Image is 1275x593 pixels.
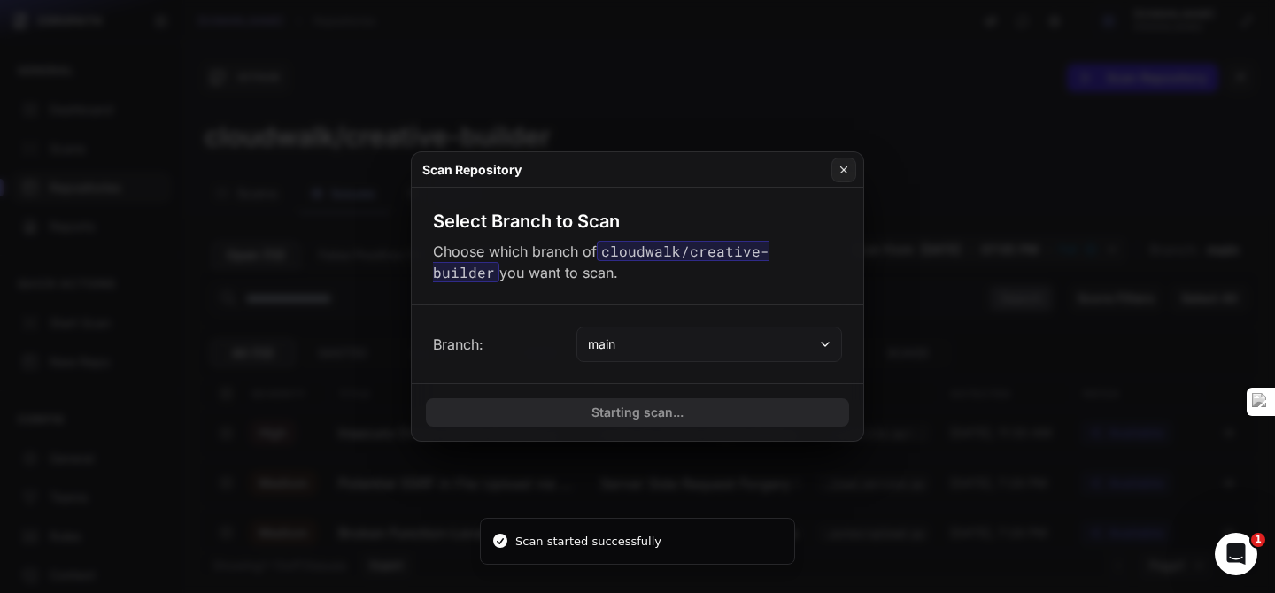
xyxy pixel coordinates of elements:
[576,327,842,362] button: main
[433,334,483,355] span: Branch:
[588,335,615,353] span: main
[433,241,769,282] code: cloudwalk/creative-builder
[515,533,661,551] div: Scan started successfully
[433,209,620,234] h3: Select Branch to Scan
[1251,533,1265,547] span: 1
[1215,533,1257,575] iframe: Intercom live chat
[422,161,522,179] h4: Scan Repository
[426,398,849,427] button: Starting scan...
[433,241,842,283] p: Choose which branch of you want to scan.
